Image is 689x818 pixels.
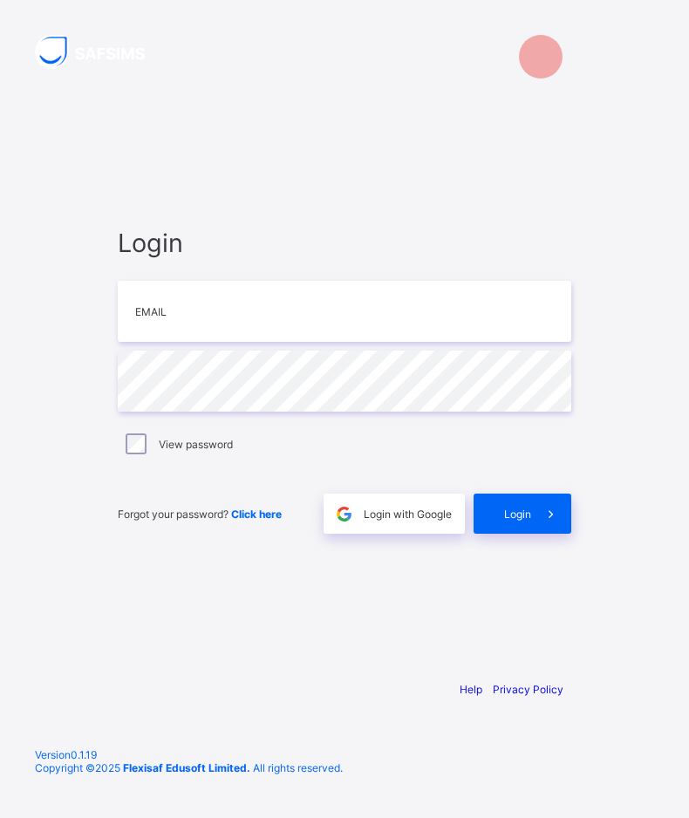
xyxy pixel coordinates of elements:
a: Privacy Policy [493,683,563,696]
img: google.396cfc9801f0270233282035f929180a.svg [334,504,354,524]
span: Login [504,508,531,521]
a: Click here [231,508,282,521]
span: Forgot your password? [118,508,282,521]
a: Help [460,683,482,696]
span: Copyright © 2025 All rights reserved. [35,761,343,774]
span: Login with Google [364,508,452,521]
label: View password [159,438,233,451]
img: SAFSIMS Logo [35,35,166,69]
span: Version 0.1.19 [35,748,654,761]
strong: Flexisaf Edusoft Limited. [123,761,250,774]
span: Login [118,228,571,258]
